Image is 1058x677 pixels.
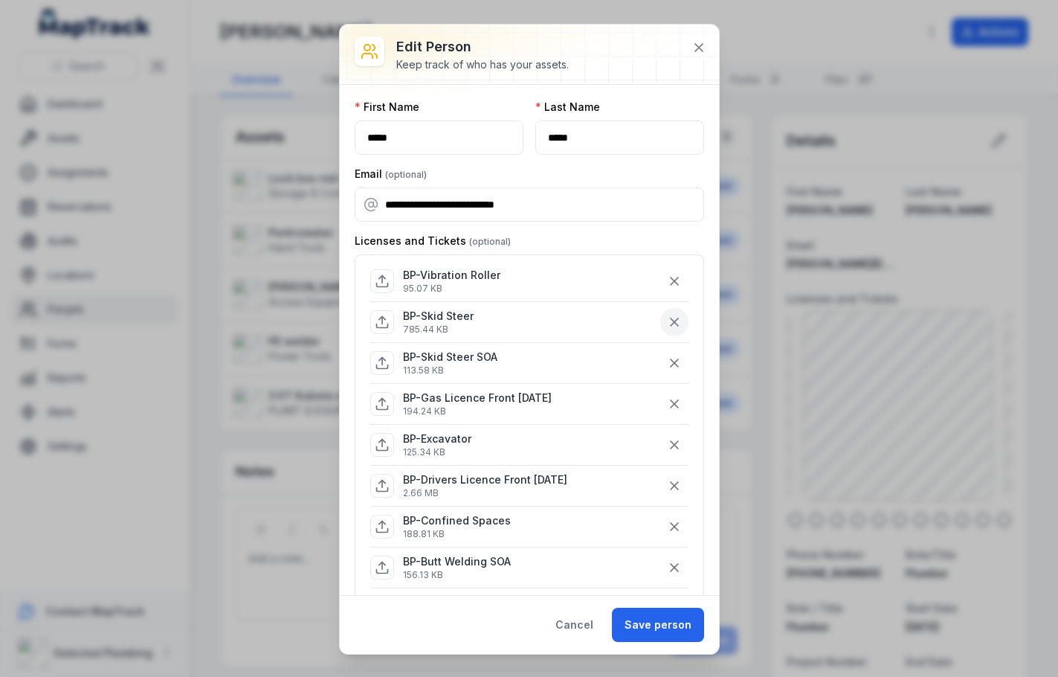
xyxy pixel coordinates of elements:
p: 95.07 KB [403,283,500,295]
p: 785.44 KB [403,324,474,336]
label: Email [355,167,427,182]
p: 194.24 KB [403,405,552,417]
label: First Name [355,100,419,115]
p: BP-Skid Steer SOA [403,350,497,365]
div: Keep track of who has your assets. [396,57,569,72]
p: BP-Excavator [403,431,471,446]
p: 2.66 MB [403,487,567,499]
p: 156.13 KB [403,569,511,581]
p: BP-Gas Licence Front [DATE] [403,391,552,405]
p: BP-Skid Steer [403,309,474,324]
p: BP-Butt Welding SOA [403,554,511,569]
p: BP-Drivers Licence Front [DATE] [403,472,567,487]
label: Last Name [535,100,600,115]
button: Cancel [543,608,606,642]
p: 125.34 KB [403,446,471,458]
button: Save person [612,608,704,642]
p: BP-Vibration Roller [403,268,500,283]
p: 113.58 KB [403,365,497,376]
h3: Edit person [396,36,569,57]
p: 188.81 KB [403,528,511,540]
p: BP-Confined Spaces [403,513,511,528]
label: Licenses and Tickets [355,234,511,248]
